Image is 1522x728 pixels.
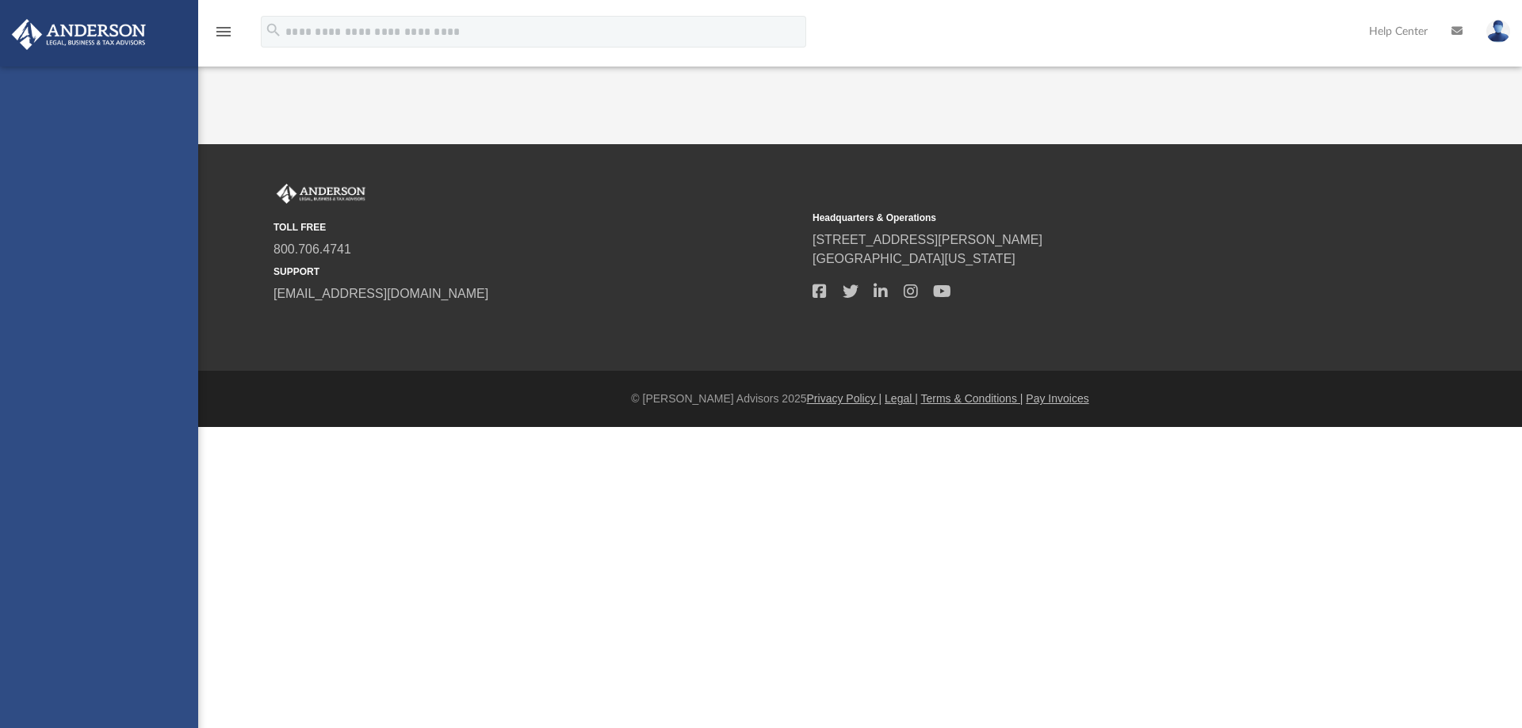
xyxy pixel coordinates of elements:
a: [EMAIL_ADDRESS][DOMAIN_NAME] [273,287,488,300]
a: [STREET_ADDRESS][PERSON_NAME] [813,233,1042,246]
a: Legal | [885,392,918,405]
img: Anderson Advisors Platinum Portal [273,184,369,204]
a: menu [214,30,233,41]
a: Pay Invoices [1026,392,1088,405]
i: search [265,21,282,39]
a: Terms & Conditions | [921,392,1023,405]
small: TOLL FREE [273,220,801,234]
a: [GEOGRAPHIC_DATA][US_STATE] [813,252,1015,265]
small: SUPPORT [273,265,801,279]
img: Anderson Advisors Platinum Portal [7,19,151,50]
i: menu [214,22,233,41]
a: 800.706.4741 [273,242,351,256]
img: User Pic [1486,20,1510,43]
a: Privacy Policy | [807,392,882,405]
div: © [PERSON_NAME] Advisors 2025 [198,391,1522,407]
small: Headquarters & Operations [813,211,1340,225]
